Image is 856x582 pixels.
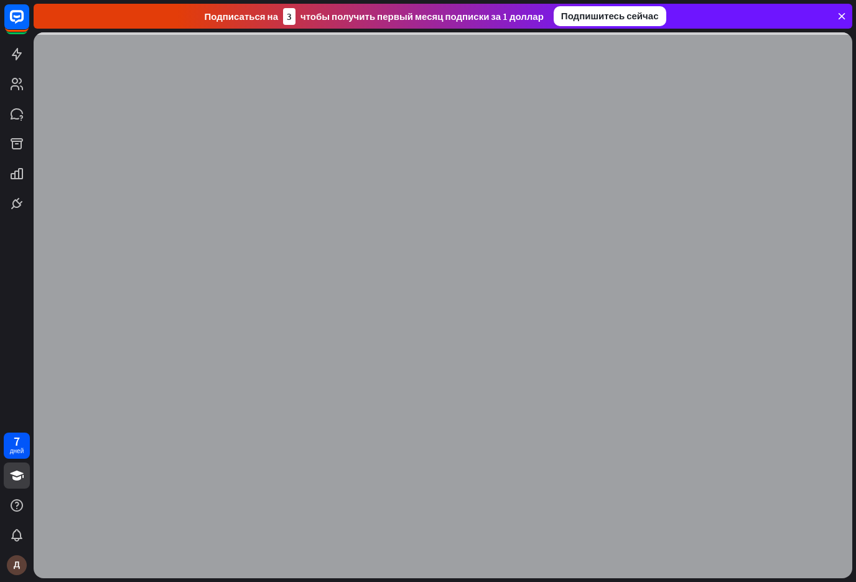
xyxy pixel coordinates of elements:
[561,10,659,22] ya-tr-span: Подпишитесь сейчас
[300,11,544,22] ya-tr-span: чтобы получить первый месяц подписки за 1 доллар
[283,8,295,25] div: 3
[14,436,20,447] div: 7
[10,447,24,455] ya-tr-span: дней
[4,433,30,459] a: 7 дней
[205,11,278,22] ya-tr-span: Подписаться на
